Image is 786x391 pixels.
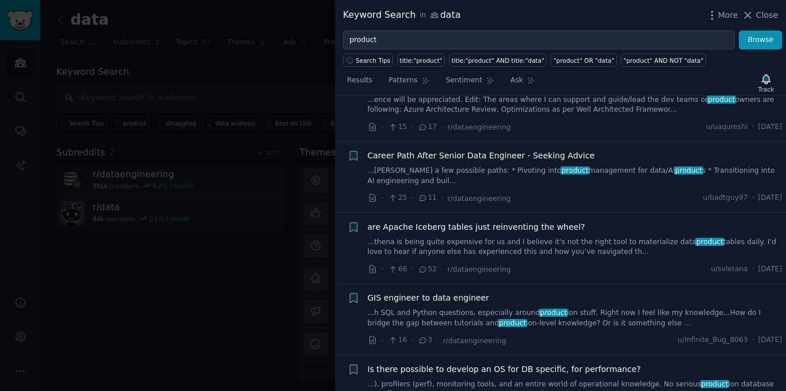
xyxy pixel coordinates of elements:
span: 52 [418,264,437,275]
a: ...ence will be appreciated. Edit: The areas where I can support and guide/lead the dev teams orp... [368,95,783,115]
span: 3 [418,335,432,346]
a: Ask [506,71,539,95]
span: Sentiment [446,75,482,86]
span: · [411,192,414,204]
span: More [718,9,738,21]
span: product [674,166,703,174]
a: ...[PERSON_NAME] a few possible paths: * Pivoting intoproductmanagement for data/AIproducts * Tra... [368,166,783,186]
span: product [695,238,724,246]
span: 16 [388,335,407,346]
a: Results [343,71,376,95]
span: u/svletana [711,264,748,275]
span: product [560,166,590,174]
span: · [752,264,754,275]
button: Track [754,71,778,95]
span: [DATE] [758,122,782,132]
a: ...thena is being quite expensive for us and I believe it's not the right tool to materialize dat... [368,237,783,257]
span: · [752,335,754,346]
span: · [441,121,443,133]
span: 17 [418,122,437,132]
span: 25 [388,193,407,203]
span: Close [756,9,778,21]
span: r/dataengineering [448,195,511,203]
span: [DATE] [758,264,782,275]
span: u/uaqureshi [706,122,748,132]
a: title:"product" AND title:"data" [449,54,547,67]
div: Keyword Search data [343,8,461,22]
span: [DATE] [758,193,782,203]
span: · [441,263,443,275]
span: Ask [510,75,523,86]
a: Patterns [384,71,433,95]
span: product [707,96,736,104]
span: Results [347,75,372,86]
span: · [381,121,384,133]
a: title:"product" [397,54,445,67]
input: Try a keyword related to your business [343,31,735,50]
a: "product" OR "data" [551,54,617,67]
span: · [441,192,443,204]
a: Is there possible to develop an OS for DB specific, for performance? [368,363,641,375]
a: "product" AND NOT "data" [621,54,706,67]
span: · [436,335,438,347]
a: GIS engineer to data engineer [368,292,490,304]
span: 66 [388,264,407,275]
span: Search Tips [356,56,391,64]
span: · [381,192,384,204]
a: are Apache Iceberg tables just reinventing the wheel? [368,221,585,233]
span: · [411,335,414,347]
span: Patterns [388,75,417,86]
span: in [419,10,426,21]
div: "product" OR "data" [554,56,615,64]
span: · [411,263,414,275]
span: r/dataengineering [443,337,506,345]
a: ...h SQL and Python questions, especially aroundproduction stuff. Right now I feel like my knowle... [368,308,783,328]
span: · [411,121,414,133]
span: r/dataengineering [448,265,511,274]
span: product [700,380,730,388]
button: Search Tips [343,54,393,67]
button: Browse [739,31,782,50]
span: · [752,122,754,132]
a: Sentiment [442,71,498,95]
span: 11 [418,193,437,203]
span: u/badtguy97 [703,193,748,203]
div: title:"product" AND title:"data" [452,56,544,64]
button: More [706,9,738,21]
span: u/Infinite_Bug_8063 [678,335,748,346]
div: title:"product" [400,56,442,64]
span: · [381,263,384,275]
div: "product" AND NOT "data" [624,56,704,64]
button: Close [742,9,778,21]
span: · [752,193,754,203]
span: · [381,335,384,347]
div: Track [758,85,774,93]
a: Career Path After Senior Data Engineer - Seeking Advice [368,150,595,162]
span: product [539,309,568,317]
span: 15 [388,122,407,132]
span: r/dataengineering [448,123,511,131]
span: [DATE] [758,335,782,346]
span: product [498,319,527,327]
